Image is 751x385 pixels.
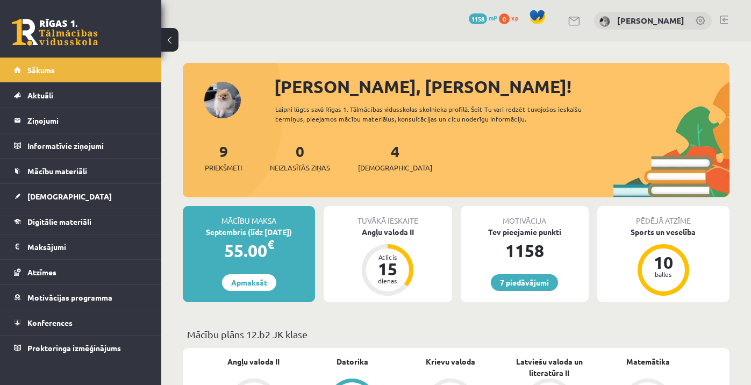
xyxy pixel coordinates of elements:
span: Proktoringa izmēģinājums [27,343,121,353]
a: Angļu valoda II Atlicis 15 dienas [324,226,452,297]
div: Pēdējā atzīme [597,206,729,226]
a: Apmaksāt [222,274,276,291]
legend: Ziņojumi [27,108,148,133]
span: Neizlasītās ziņas [270,162,330,173]
a: Datorika [337,356,368,367]
div: Motivācija [461,206,589,226]
a: Informatīvie ziņojumi [14,133,148,158]
span: Aktuāli [27,90,53,100]
span: [DEMOGRAPHIC_DATA] [27,191,112,201]
div: balles [647,271,680,277]
a: Mācību materiāli [14,159,148,183]
a: Atzīmes [14,260,148,284]
span: Sākums [27,65,55,75]
a: 7 piedāvājumi [491,274,558,291]
legend: Informatīvie ziņojumi [27,133,148,158]
div: Laipni lūgts savā Rīgas 1. Tālmācības vidusskolas skolnieka profilā. Šeit Tu vari redzēt tuvojošo... [275,104,603,124]
span: Atzīmes [27,267,56,277]
span: Konferences [27,318,73,327]
a: Ziņojumi [14,108,148,133]
img: Emīlija Kajaka [599,16,610,27]
div: Tev pieejamie punkti [461,226,589,238]
a: 1158 mP [469,13,497,22]
a: Maksājumi [14,234,148,259]
a: 0Neizlasītās ziņas [270,141,330,173]
a: Motivācijas programma [14,285,148,310]
div: [PERSON_NAME], [PERSON_NAME]! [274,74,729,99]
a: Sākums [14,58,148,82]
div: 15 [371,260,404,277]
div: dienas [371,277,404,284]
span: 1158 [469,13,487,24]
a: Rīgas 1. Tālmācības vidusskola [12,19,98,46]
a: Konferences [14,310,148,335]
a: [DEMOGRAPHIC_DATA] [14,184,148,209]
span: Mācību materiāli [27,166,87,176]
a: Matemātika [626,356,670,367]
a: Krievu valoda [426,356,475,367]
a: Aktuāli [14,83,148,108]
span: Priekšmeti [205,162,242,173]
a: 4[DEMOGRAPHIC_DATA] [358,141,432,173]
a: Latviešu valoda un literatūra II [500,356,598,379]
div: 55.00 [183,238,315,263]
a: Sports un veselība 10 balles [597,226,729,297]
legend: Maksājumi [27,234,148,259]
div: Atlicis [371,254,404,260]
span: Motivācijas programma [27,293,112,302]
div: Sports un veselība [597,226,729,238]
span: € [267,237,274,252]
div: Angļu valoda II [324,226,452,238]
a: Angļu valoda II [227,356,280,367]
a: 0 xp [499,13,524,22]
a: [PERSON_NAME] [617,15,684,26]
span: mP [489,13,497,22]
span: [DEMOGRAPHIC_DATA] [358,162,432,173]
div: Tuvākā ieskaite [324,206,452,226]
span: Digitālie materiāli [27,217,91,226]
a: Proktoringa izmēģinājums [14,336,148,360]
div: Septembris (līdz [DATE]) [183,226,315,238]
div: 10 [647,254,680,271]
div: Mācību maksa [183,206,315,226]
span: xp [511,13,518,22]
a: Digitālie materiāli [14,209,148,234]
a: 9Priekšmeti [205,141,242,173]
div: 1158 [461,238,589,263]
span: 0 [499,13,510,24]
p: Mācību plāns 12.b2 JK klase [187,327,725,341]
